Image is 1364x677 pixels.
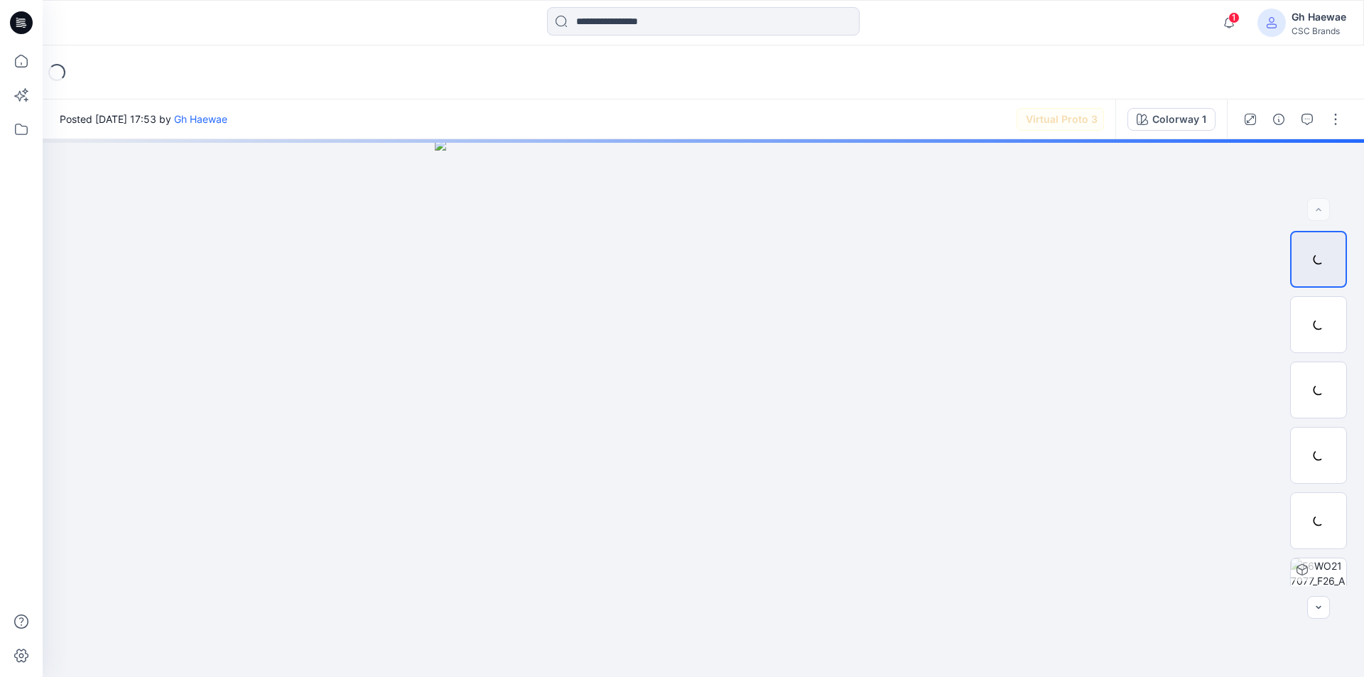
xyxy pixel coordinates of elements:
[1291,558,1346,614] img: F6WO217077_F26_ACT_VP4 Colorway 1
[1292,9,1346,26] div: Gh Haewae
[435,139,973,677] img: eyJhbGciOiJIUzI1NiIsImtpZCI6IjAiLCJzbHQiOiJzZXMiLCJ0eXAiOiJKV1QifQ.eyJkYXRhIjp7InR5cGUiOiJzdG9yYW...
[60,112,227,126] span: Posted [DATE] 17:53 by
[1292,26,1346,36] div: CSC Brands
[1127,108,1216,131] button: Colorway 1
[1267,108,1290,131] button: Details
[1228,12,1240,23] span: 1
[174,113,227,125] a: Gh Haewae
[1266,17,1277,28] svg: avatar
[1152,112,1206,127] div: Colorway 1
